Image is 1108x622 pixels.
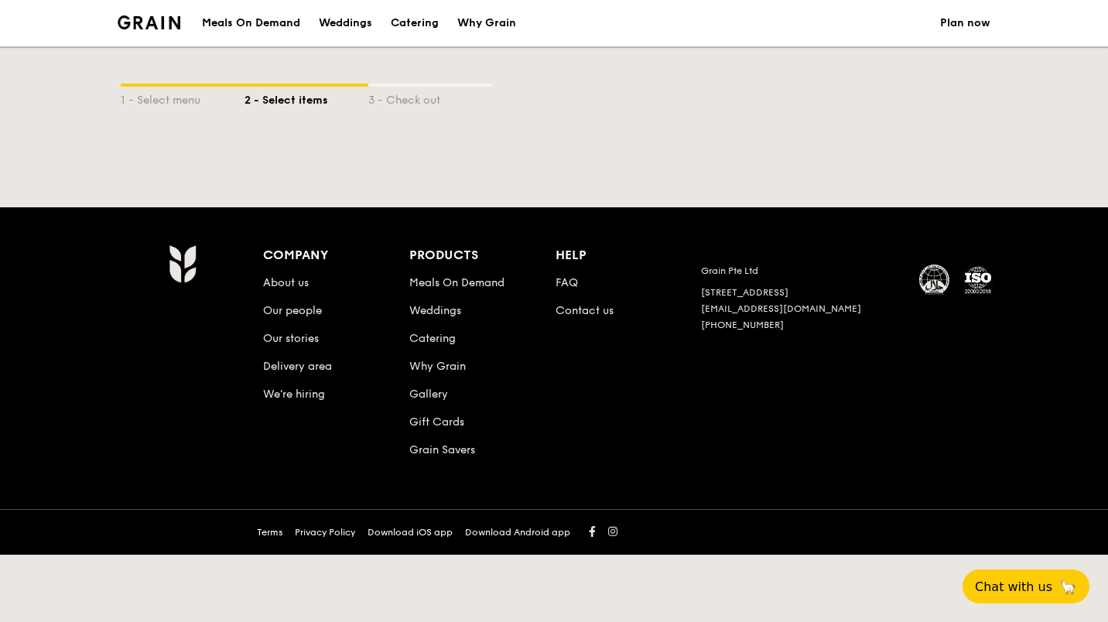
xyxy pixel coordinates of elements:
[963,265,993,296] img: ISO Certified
[118,15,180,29] a: Logotype
[409,244,556,266] div: Products
[263,304,322,317] a: Our people
[975,579,1052,594] span: Chat with us
[409,360,466,373] a: Why Grain
[701,286,901,299] div: [STREET_ADDRESS]
[963,569,1089,603] button: Chat with us🦙
[1058,578,1077,596] span: 🦙
[465,526,570,538] a: Download Android app
[257,526,282,538] a: Terms
[169,244,196,283] img: AYc88T3wAAAABJRU5ErkJggg==
[263,244,409,266] div: Company
[919,265,950,296] img: MUIS Halal Certified
[409,388,448,401] a: Gallery
[368,526,453,538] a: Download iOS app
[295,526,355,538] a: Privacy Policy
[409,304,461,317] a: Weddings
[263,276,309,289] a: About us
[701,265,901,277] div: Grain Pte Ltd
[368,87,492,108] div: 3 - Check out
[556,276,578,289] a: FAQ
[263,332,319,345] a: Our stories
[118,15,180,29] img: Grain
[121,87,245,108] div: 1 - Select menu
[701,320,784,330] a: [PHONE_NUMBER]
[263,360,332,373] a: Delivery area
[556,244,702,266] div: Help
[409,443,475,456] a: Grain Savers
[245,87,368,108] div: 2 - Select items
[263,388,325,401] a: We’re hiring
[409,276,504,289] a: Meals On Demand
[409,415,464,429] a: Gift Cards
[701,303,861,314] a: [EMAIL_ADDRESS][DOMAIN_NAME]
[556,304,614,317] a: Contact us
[409,332,456,345] a: Catering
